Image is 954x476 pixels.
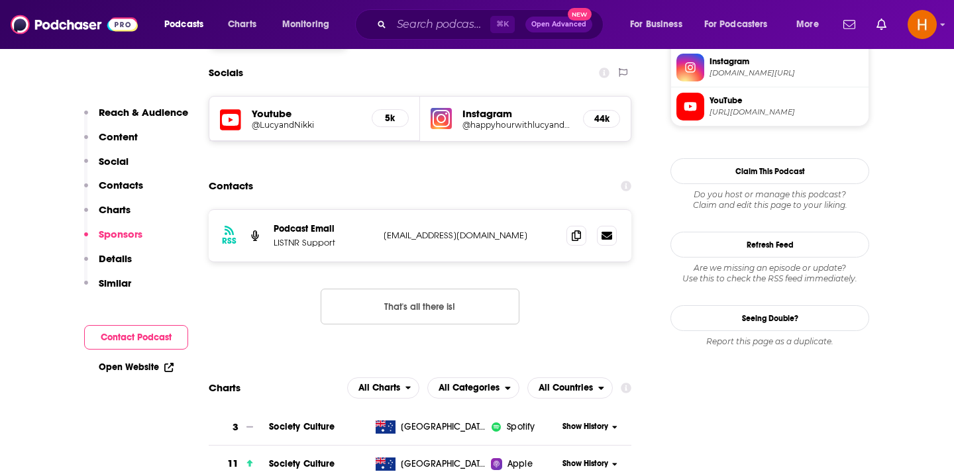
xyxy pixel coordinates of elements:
span: Australia [401,457,487,471]
img: iconImage [431,108,452,129]
button: Show profile menu [908,10,937,39]
span: ⌘ K [490,16,515,33]
h2: Socials [209,60,243,85]
div: Are we missing an episode or update? Use this to check the RSS feed immediately. [670,263,869,284]
h3: RSS [222,236,237,246]
span: Monitoring [282,15,329,34]
p: Similar [99,277,131,289]
span: More [796,15,819,34]
button: Show History [558,458,622,469]
button: open menu [347,377,420,399]
a: [GEOGRAPHIC_DATA] [370,457,492,471]
a: Show notifications dropdown [871,13,892,36]
a: Charts [219,14,264,35]
img: iconImage [491,422,502,432]
a: @LucyandNikki [252,120,361,130]
a: Instagram[DOMAIN_NAME][URL] [676,54,863,81]
img: User Profile [908,10,937,39]
button: Similar [84,277,131,301]
span: All Categories [439,383,500,393]
p: LISTNR Support [274,237,373,248]
h2: Platforms [347,377,420,399]
span: For Podcasters [704,15,768,34]
a: iconImageSpotify [491,420,558,434]
button: Contact Podcast [84,325,188,350]
input: Search podcasts, credits, & more... [392,14,490,35]
a: Society Culture [269,421,335,432]
h5: 5k [383,113,397,124]
span: Show History [562,421,608,432]
button: Social [84,155,129,179]
button: open menu [155,14,221,35]
span: Do you host or manage this podcast? [670,189,869,200]
a: [GEOGRAPHIC_DATA] [370,420,492,434]
p: Details [99,252,132,265]
span: All Countries [539,383,593,393]
span: https://www.youtube.com/@LucyandNikki [710,107,863,117]
a: YouTube[URL][DOMAIN_NAME] [676,93,863,120]
span: For Business [630,15,682,34]
h5: Instagram [462,107,572,120]
a: Society Culture [269,458,335,469]
span: Show History [562,458,608,469]
a: Apple [491,457,558,471]
button: open menu [787,14,835,35]
p: Social [99,155,129,167]
span: Instagram [710,56,863,68]
button: open menu [273,14,346,35]
a: Seeing Double? [670,305,869,331]
button: Content [84,130,138,155]
h2: Contacts [209,173,253,199]
button: Open AdvancedNew [525,17,592,32]
div: Search podcasts, credits, & more... [368,9,616,40]
button: open menu [527,377,613,399]
p: Sponsors [99,228,142,240]
p: [EMAIL_ADDRESS][DOMAIN_NAME] [384,230,556,241]
button: Show History [558,421,622,432]
span: Open Advanced [531,21,586,28]
span: Australia [401,420,487,434]
p: Podcast Email [274,223,373,234]
span: instagram.com/happyhourwithlucyandnikki [710,68,863,78]
button: open menu [427,377,519,399]
button: Sponsors [84,228,142,252]
span: Spotify [507,420,535,434]
span: New [568,8,592,21]
p: Content [99,130,138,143]
a: Open Website [99,361,174,373]
button: Claim This Podcast [670,158,869,184]
h5: Youtube [252,107,361,120]
img: Podchaser - Follow, Share and Rate Podcasts [11,12,138,37]
h2: Categories [427,377,519,399]
button: Nothing here. [321,289,519,324]
span: Podcasts [164,15,203,34]
span: Charts [228,15,256,34]
a: @happyhourwithlucyandnikki [462,120,572,130]
button: Reach & Audience [84,106,188,130]
button: Details [84,252,132,277]
button: Refresh Feed [670,232,869,258]
h3: 11 [227,456,238,471]
button: Charts [84,203,131,228]
button: open menu [696,14,787,35]
a: Show notifications dropdown [838,13,861,36]
button: Contacts [84,179,143,203]
div: Report this page as a duplicate. [670,336,869,347]
h5: 44k [594,113,609,124]
button: open menu [621,14,699,35]
span: All Charts [358,383,400,393]
p: Reach & Audience [99,106,188,119]
p: Contacts [99,179,143,191]
div: Claim and edit this page to your liking. [670,189,869,211]
span: YouTube [710,95,863,107]
span: Apple [507,457,533,471]
h2: Countries [527,377,613,399]
span: Logged in as hope.m [908,10,937,39]
h3: 3 [233,420,238,435]
h2: Charts [209,381,240,394]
